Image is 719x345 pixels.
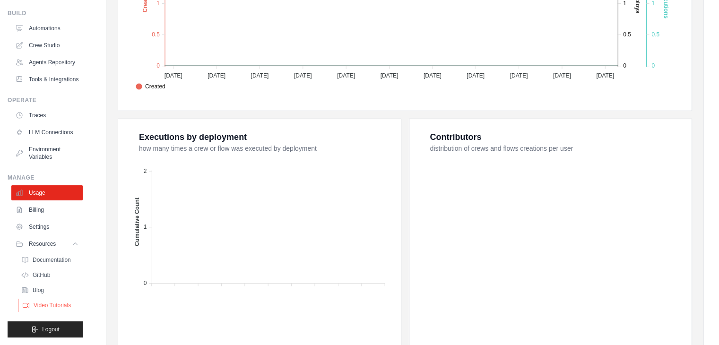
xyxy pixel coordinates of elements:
[651,31,659,38] tspan: 0.5
[11,55,83,70] a: Agents Repository
[139,130,247,144] div: Executions by deployment
[18,299,84,312] a: Video Tutorials
[553,72,571,78] tspan: [DATE]
[251,72,269,78] tspan: [DATE]
[144,279,147,286] tspan: 0
[139,144,390,153] dt: how many times a crew or flow was executed by deployment
[34,302,71,309] span: Video Tutorials
[8,174,83,181] div: Manage
[381,72,398,78] tspan: [DATE]
[208,72,225,78] tspan: [DATE]
[134,197,140,246] text: Cumulative Count
[623,31,631,38] tspan: 0.5
[11,202,83,217] a: Billing
[136,82,165,91] span: Created
[623,62,626,69] tspan: 0
[165,72,182,78] tspan: [DATE]
[33,271,50,279] span: GitHub
[33,256,71,264] span: Documentation
[424,72,442,78] tspan: [DATE]
[11,219,83,234] a: Settings
[144,167,147,174] tspan: 2
[144,224,147,230] tspan: 1
[17,284,83,297] a: Blog
[17,268,83,282] a: GitHub
[596,72,614,78] tspan: [DATE]
[294,72,312,78] tspan: [DATE]
[11,125,83,140] a: LLM Connections
[8,321,83,337] button: Logout
[29,240,56,248] span: Resources
[430,130,482,144] div: Contributors
[11,236,83,251] button: Resources
[33,286,44,294] span: Blog
[337,72,355,78] tspan: [DATE]
[156,62,160,69] tspan: 0
[11,21,83,36] a: Automations
[11,72,83,87] a: Tools & Integrations
[467,72,485,78] tspan: [DATE]
[510,72,528,78] tspan: [DATE]
[11,185,83,200] a: Usage
[8,96,83,104] div: Operate
[430,144,681,153] dt: distribution of crews and flows creations per user
[651,62,655,69] tspan: 0
[11,108,83,123] a: Traces
[8,9,83,17] div: Build
[17,253,83,267] a: Documentation
[152,31,160,38] tspan: 0.5
[11,38,83,53] a: Crew Studio
[11,142,83,164] a: Environment Variables
[42,326,60,333] span: Logout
